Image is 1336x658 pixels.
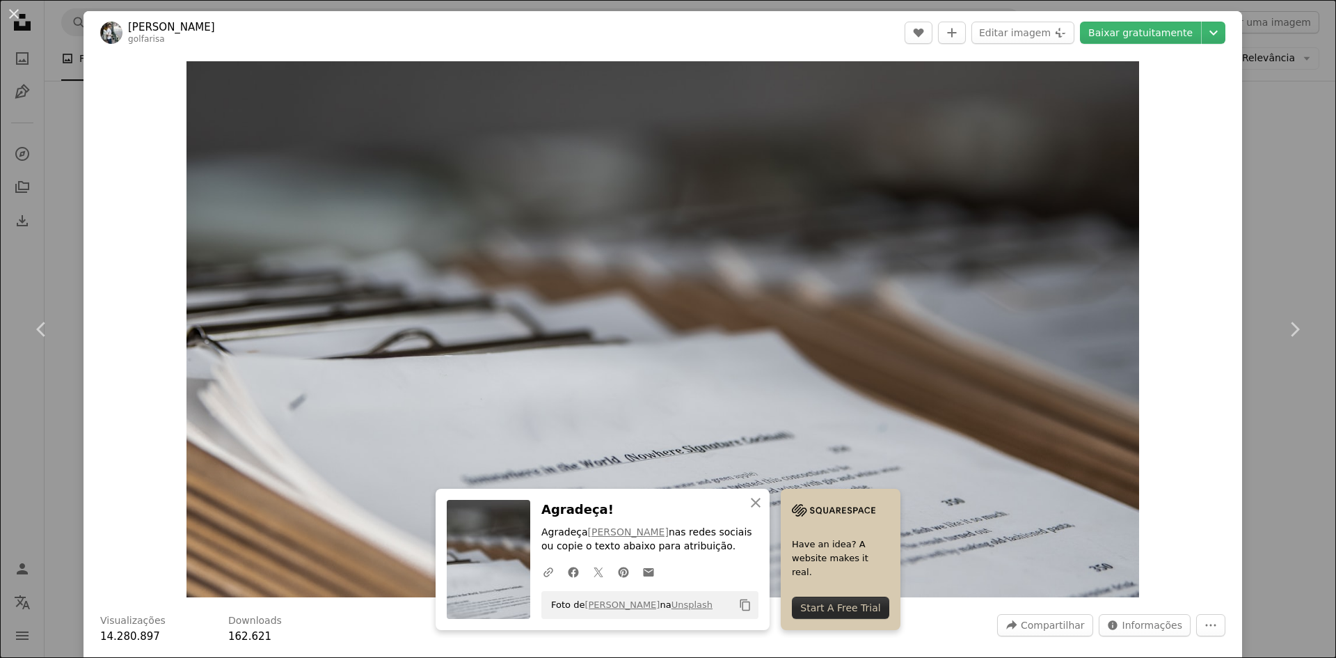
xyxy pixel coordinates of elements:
[781,489,900,630] a: Have an idea? A website makes it real.Start A Free Trial
[792,500,875,521] img: file-1705255347840-230a6ab5bca9image
[997,614,1093,636] button: Compartilhar esta imagem
[1252,263,1336,396] a: Próximo
[128,20,215,34] a: [PERSON_NAME]
[1122,615,1182,636] span: Informações
[905,22,932,44] button: Curtir
[792,597,889,619] div: Start A Free Trial
[1196,614,1225,636] button: Mais ações
[544,594,713,616] span: Foto de na
[228,630,271,643] span: 162.621
[100,614,166,628] h3: Visualizações
[1021,615,1085,636] span: Compartilhar
[588,526,669,538] a: [PERSON_NAME]
[971,22,1074,44] button: Editar imagem
[128,34,165,44] a: golfarisa
[733,593,757,617] button: Copiar para a área de transferência
[584,600,660,610] a: [PERSON_NAME]
[228,614,282,628] h3: Downloads
[1099,614,1191,636] button: Estatísticas desta imagem
[541,500,758,520] h3: Agradeça!
[100,22,122,44] img: Ir para o perfil de Arisa Chattasa
[1080,22,1201,44] a: Baixar gratuitamente
[186,61,1139,597] button: Ampliar esta imagem
[636,558,661,586] a: Compartilhar por e-mail
[938,22,966,44] button: Adicionar à coleção
[561,558,586,586] a: Compartilhar no Facebook
[586,558,611,586] a: Compartilhar no Twitter
[792,538,889,579] span: Have an idea? A website makes it real.
[186,61,1139,597] img: Fotografia em close-up de papel de impressora branca
[1202,22,1225,44] button: Escolha o tamanho do download
[611,558,636,586] a: Compartilhar no Pinterest
[671,600,713,610] a: Unsplash
[100,630,160,643] span: 14.280.897
[541,526,758,554] p: Agradeça nas redes sociais ou copie o texto abaixo para atribuição.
